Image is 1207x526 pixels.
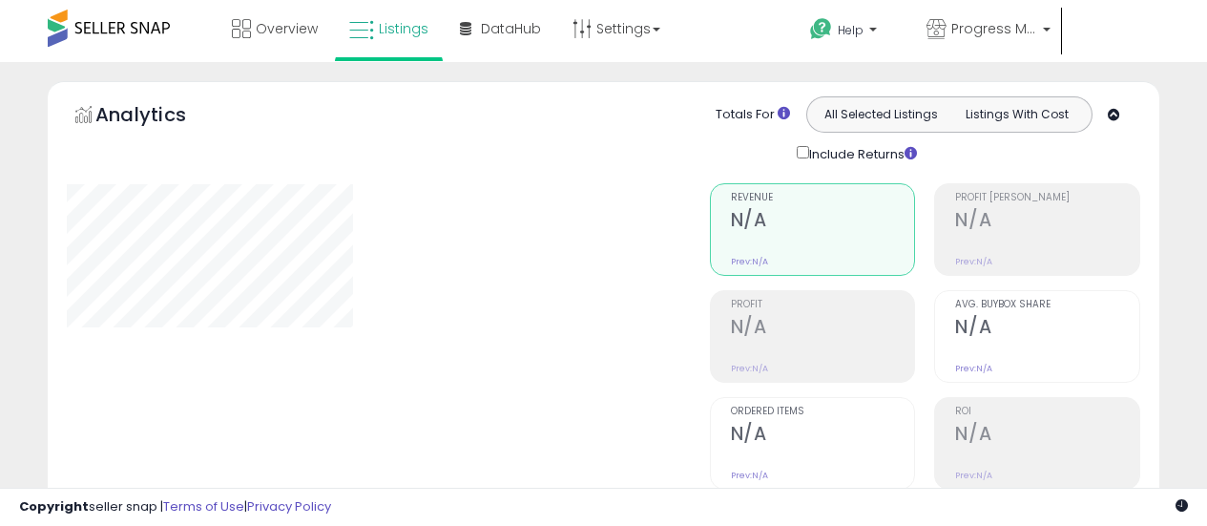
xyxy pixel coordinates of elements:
[731,407,915,417] span: Ordered Items
[838,22,864,38] span: Help
[731,470,768,481] small: Prev: N/A
[955,423,1139,449] h2: N/A
[731,193,915,203] span: Revenue
[379,19,428,38] span: Listings
[247,497,331,515] a: Privacy Policy
[731,209,915,235] h2: N/A
[731,300,915,310] span: Profit
[955,363,992,374] small: Prev: N/A
[19,497,89,515] strong: Copyright
[955,256,992,267] small: Prev: N/A
[481,19,541,38] span: DataHub
[955,300,1139,310] span: Avg. Buybox Share
[782,142,940,164] div: Include Returns
[955,209,1139,235] h2: N/A
[809,17,833,41] i: Get Help
[955,316,1139,342] h2: N/A
[731,256,768,267] small: Prev: N/A
[716,106,790,124] div: Totals For
[795,3,909,62] a: Help
[163,497,244,515] a: Terms of Use
[731,423,915,449] h2: N/A
[731,316,915,342] h2: N/A
[951,19,1037,38] span: Progress Matters
[731,363,768,374] small: Prev: N/A
[955,193,1139,203] span: Profit [PERSON_NAME]
[955,470,992,481] small: Prev: N/A
[256,19,318,38] span: Overview
[19,498,331,516] div: seller snap | |
[955,407,1139,417] span: ROI
[95,101,223,133] h5: Analytics
[948,102,1086,127] button: Listings With Cost
[812,102,949,127] button: All Selected Listings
